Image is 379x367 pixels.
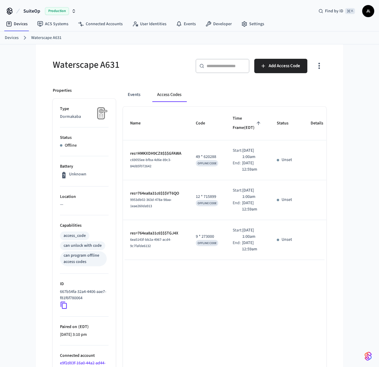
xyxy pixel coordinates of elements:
[277,119,296,128] span: Status
[196,234,218,240] p: 9 * 273000
[233,240,242,252] div: End:
[282,237,292,243] p: Unset
[233,160,242,173] div: End:
[31,35,61,41] a: Waterscape A631
[201,19,237,29] a: Developer
[45,7,69,15] span: Production
[53,88,72,94] p: Properties
[73,19,127,29] a: Connected Accounts
[362,5,374,17] button: JL
[130,157,171,169] span: c69055ee-bfba-4d6e-89c3-84d85f072642
[198,201,216,205] span: OFFLINE CODE
[363,6,374,16] span: JL
[311,119,331,128] span: Details
[242,200,262,213] p: [DATE] 12:59am
[233,227,242,240] div: Start:
[60,353,109,359] p: Connected account
[60,163,109,170] p: Battery
[123,88,145,102] button: Events
[196,154,218,160] p: 49 * 620288
[94,106,109,121] img: Placeholder Lock Image
[60,201,109,208] p: —
[23,7,40,15] span: SuiteOp
[282,157,292,163] p: Unset
[152,88,186,102] button: Access Codes
[242,148,262,160] p: [DATE] 1:00am
[60,222,109,229] p: Capabilities
[233,200,242,213] div: End:
[130,237,171,249] span: 6ea5143f-bb2a-4967-acd4-9c7fafde6132
[282,197,292,203] p: Unset
[130,190,181,197] p: res=764ea8a31c6$$$VT6QO
[242,227,262,240] p: [DATE] 1:00am
[64,233,86,239] div: access_code
[60,332,109,338] p: [DATE] 3:10 pm
[242,240,262,252] p: [DATE] 12:59am
[127,19,171,29] a: User Identities
[69,171,86,178] p: Unknown
[269,62,300,70] span: Add Access Code
[130,119,148,128] span: Name
[60,106,109,112] p: Type
[325,8,343,14] span: Find by ID
[345,8,355,14] span: ⌘ K
[171,19,201,29] a: Events
[1,19,32,29] a: Devices
[242,160,262,173] p: [DATE] 12:59am
[60,281,109,287] p: ID
[60,135,109,141] p: Status
[196,194,218,200] p: 12 * 715899
[130,230,181,237] p: res=764ea8a31c6$$$TGJ4X
[53,59,186,71] h5: Waterscape A631
[77,324,89,330] span: ( EDT )
[60,194,109,200] p: Location
[198,241,216,245] span: OFFLINE CODE
[60,289,106,301] p: 667b54fa-32a4-4406-aae7-f81f6f780064
[130,151,181,157] p: res=HMKXDH9CZ8$$$GFAWA
[242,187,262,200] p: [DATE] 1:00am
[5,35,19,41] a: Devices
[130,197,172,209] span: 9953db02-363d-478a-98aa-1eae260da913
[233,148,242,160] div: Start:
[233,114,262,133] span: Time Frame(EDT)
[198,161,216,166] span: OFFLINE CODE
[64,243,102,249] div: can unlock with code
[32,19,73,29] a: ACS Systems
[314,6,360,16] div: Find by ID⌘ K
[60,324,109,330] p: Paired on
[196,119,213,128] span: Code
[237,19,269,29] a: Settings
[60,114,109,120] p: Dormakaba
[233,187,242,200] div: Start:
[365,351,372,361] img: SeamLogoGradient.69752ec5.svg
[64,252,103,265] div: can program offline access codes
[65,142,77,149] p: Offline
[123,88,326,102] div: ant example
[254,59,307,73] button: Add Access Code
